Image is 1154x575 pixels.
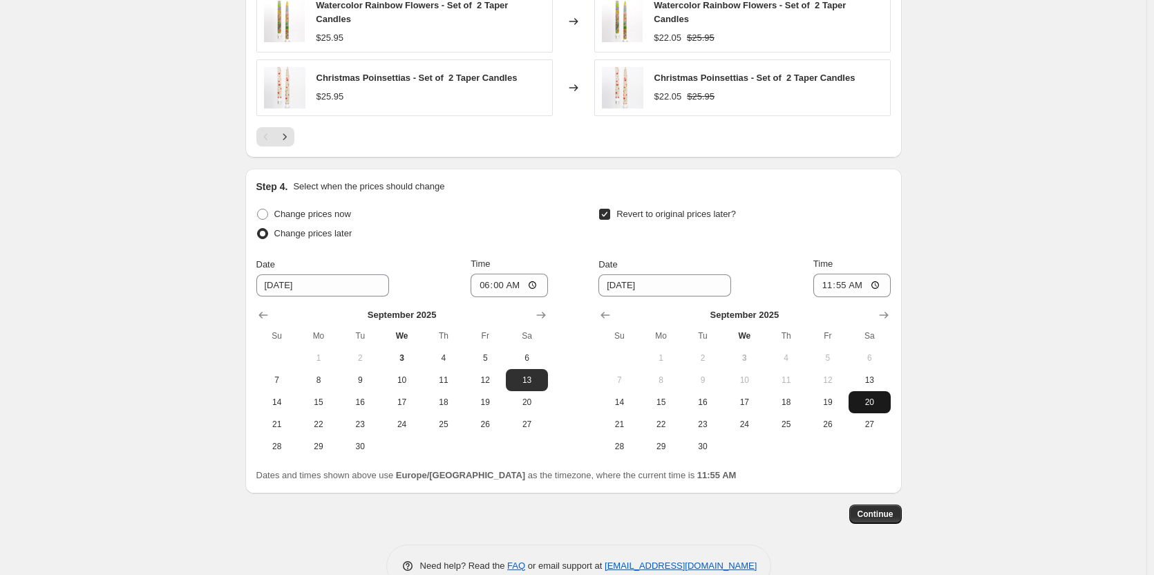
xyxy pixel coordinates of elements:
[770,330,801,341] span: Th
[598,259,617,270] span: Date
[858,509,893,520] span: Continue
[697,470,737,480] b: 11:55 AM
[604,441,634,452] span: 28
[298,325,339,347] th: Monday
[813,274,891,297] input: 12:00
[471,258,490,269] span: Time
[604,397,634,408] span: 14
[765,413,806,435] button: Thursday September 25 2025
[807,325,849,347] th: Friday
[428,330,459,341] span: Th
[423,413,464,435] button: Thursday September 25 2025
[423,325,464,347] th: Thursday
[641,369,682,391] button: Monday September 8 2025
[641,413,682,435] button: Monday September 22 2025
[598,413,640,435] button: Sunday September 21 2025
[616,209,736,219] span: Revert to original prices later?
[511,375,542,386] span: 13
[303,419,334,430] span: 22
[256,259,275,270] span: Date
[256,274,389,296] input: 9/3/2025
[386,330,417,341] span: We
[813,330,843,341] span: Fr
[688,352,718,364] span: 2
[849,391,890,413] button: Saturday September 20 2025
[598,369,640,391] button: Sunday September 7 2025
[654,73,855,83] span: Christmas Poinsettias - Set of 2 Taper Candles
[723,369,765,391] button: Wednesday September 10 2025
[262,441,292,452] span: 28
[316,73,518,83] span: Christmas Poinsettias - Set of 2 Taper Candles
[807,347,849,369] button: Friday September 5 2025
[646,397,677,408] span: 15
[854,375,885,386] span: 13
[682,347,723,369] button: Tuesday September 2 2025
[765,347,806,369] button: Thursday September 4 2025
[303,330,334,341] span: Mo
[682,413,723,435] button: Tuesday September 23 2025
[849,325,890,347] th: Saturday
[807,413,849,435] button: Friday September 26 2025
[682,369,723,391] button: Tuesday September 9 2025
[381,413,422,435] button: Wednesday September 24 2025
[428,352,459,364] span: 4
[602,1,643,42] img: 24V206-1_80x.jpg
[507,560,525,571] a: FAQ
[688,397,718,408] span: 16
[386,352,417,364] span: 3
[339,325,381,347] th: Tuesday
[646,352,677,364] span: 1
[813,397,843,408] span: 19
[262,375,292,386] span: 7
[511,419,542,430] span: 27
[646,441,677,452] span: 29
[423,347,464,369] button: Thursday September 4 2025
[641,325,682,347] th: Monday
[723,347,765,369] button: Today Wednesday September 3 2025
[813,375,843,386] span: 12
[682,391,723,413] button: Tuesday September 16 2025
[688,330,718,341] span: Tu
[723,391,765,413] button: Wednesday September 17 2025
[605,560,757,571] a: [EMAIL_ADDRESS][DOMAIN_NAME]
[511,352,542,364] span: 6
[345,330,375,341] span: Tu
[849,347,890,369] button: Saturday September 6 2025
[770,352,801,364] span: 4
[602,67,643,109] img: 24V207-1_c2b3b077-c987-48f7-af65-66946e0813be_80x.jpg
[770,397,801,408] span: 18
[682,325,723,347] th: Tuesday
[470,330,500,341] span: Fr
[381,325,422,347] th: Wednesday
[420,560,508,571] span: Need help? Read the
[531,305,551,325] button: Show next month, October 2025
[339,413,381,435] button: Tuesday September 23 2025
[598,391,640,413] button: Sunday September 14 2025
[729,375,759,386] span: 10
[646,375,677,386] span: 8
[770,375,801,386] span: 11
[506,391,547,413] button: Saturday September 20 2025
[765,369,806,391] button: Thursday September 11 2025
[511,397,542,408] span: 20
[854,397,885,408] span: 20
[256,413,298,435] button: Sunday September 21 2025
[464,325,506,347] th: Friday
[303,397,334,408] span: 15
[345,441,375,452] span: 30
[470,397,500,408] span: 19
[464,369,506,391] button: Friday September 12 2025
[256,391,298,413] button: Sunday September 14 2025
[854,330,885,341] span: Sa
[641,347,682,369] button: Monday September 1 2025
[765,325,806,347] th: Thursday
[874,305,893,325] button: Show next month, October 2025
[598,325,640,347] th: Sunday
[339,391,381,413] button: Tuesday September 16 2025
[729,397,759,408] span: 17
[849,413,890,435] button: Saturday September 27 2025
[471,274,548,297] input: 12:00
[598,435,640,458] button: Sunday September 28 2025
[723,413,765,435] button: Wednesday September 24 2025
[256,325,298,347] th: Sunday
